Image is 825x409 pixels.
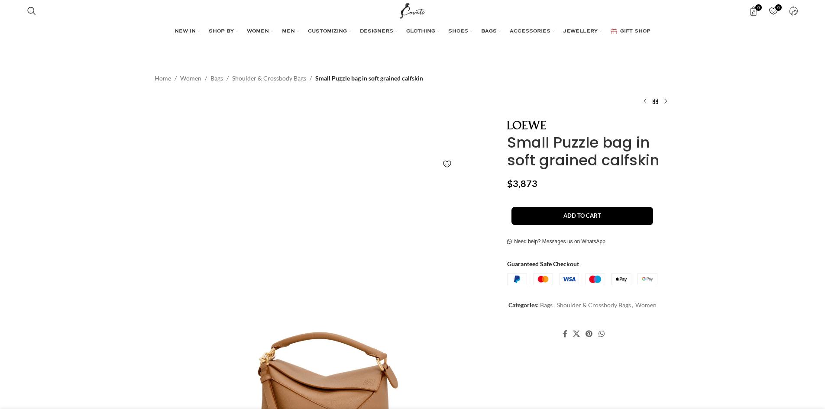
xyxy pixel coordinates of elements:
[583,328,595,341] a: Pinterest social link
[308,28,347,35] span: CUSTOMIZING
[282,23,299,40] a: MEN
[507,134,670,169] h1: Small Puzzle bag in soft grained calfskin
[507,273,657,285] img: guaranteed-safe-checkout-bordered.j
[560,328,570,341] a: Facebook social link
[507,178,513,189] span: $
[360,28,393,35] span: DESIGNERS
[175,28,196,35] span: NEW IN
[23,23,802,40] div: Main navigation
[448,28,468,35] span: SHOES
[563,28,598,35] span: JEWELLERY
[209,23,238,40] a: SHOP BY
[611,23,650,40] a: GIFT SHOP
[360,23,398,40] a: DESIGNERS
[282,28,295,35] span: MEN
[764,2,782,19] a: 0
[508,301,539,309] span: Categories:
[510,23,555,40] a: ACCESSORIES
[210,74,223,83] a: Bags
[775,4,782,11] span: 0
[507,238,605,245] a: Need help? Messages us on WhatsApp
[175,23,200,40] a: NEW IN
[744,2,762,19] a: 0
[660,96,671,106] a: Next product
[481,28,497,35] span: BAGS
[611,29,617,34] img: GiftBag
[507,260,579,267] strong: Guaranteed Safe Checkout
[553,300,555,310] span: ,
[155,74,171,83] a: Home
[180,74,201,83] a: Women
[209,28,234,35] span: SHOP BY
[308,23,351,40] a: CUSTOMIZING
[632,300,633,310] span: ,
[563,23,602,40] a: JEWELLERY
[232,74,306,83] a: Shoulder & Crossbody Bags
[155,74,423,83] nav: Breadcrumb
[510,28,550,35] span: ACCESSORIES
[247,28,269,35] span: WOMEN
[620,28,650,35] span: GIFT SHOP
[406,23,440,40] a: CLOTHING
[23,2,40,19] a: Search
[570,328,583,341] a: X social link
[764,2,782,19] div: My Wishlist
[507,121,546,129] img: LOEWE
[640,96,650,106] a: Previous product
[511,207,653,225] button: Add to cart
[481,23,501,40] a: BAGS
[635,301,657,309] a: Women
[247,23,273,40] a: WOMEN
[315,74,423,83] span: Small Puzzle bag in soft grained calfskin
[406,28,435,35] span: CLOTHING
[507,178,537,189] bdi: 3,873
[448,23,472,40] a: SHOES
[398,6,427,14] a: Site logo
[557,301,631,309] a: Shoulder & Crossbody Bags
[540,301,553,309] a: Bags
[755,4,762,11] span: 0
[595,328,607,341] a: WhatsApp social link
